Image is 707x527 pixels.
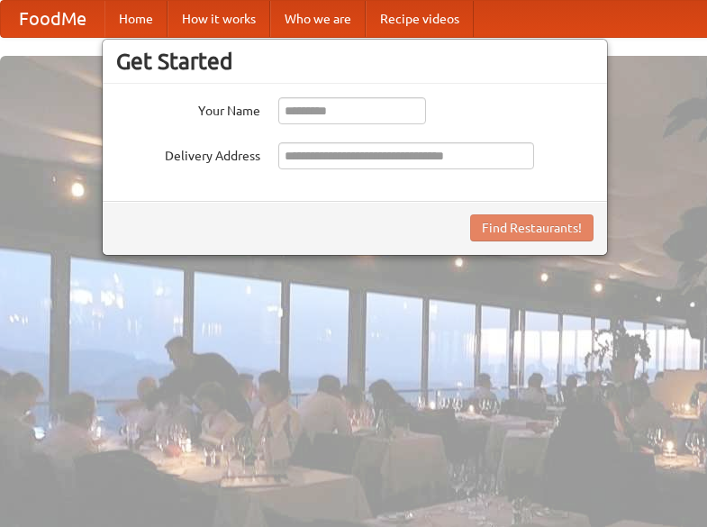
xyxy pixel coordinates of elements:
[470,214,594,241] button: Find Restaurants!
[116,97,260,120] label: Your Name
[366,1,474,37] a: Recipe videos
[168,1,270,37] a: How it works
[116,142,260,165] label: Delivery Address
[104,1,168,37] a: Home
[270,1,366,37] a: Who we are
[1,1,104,37] a: FoodMe
[116,48,594,75] h3: Get Started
